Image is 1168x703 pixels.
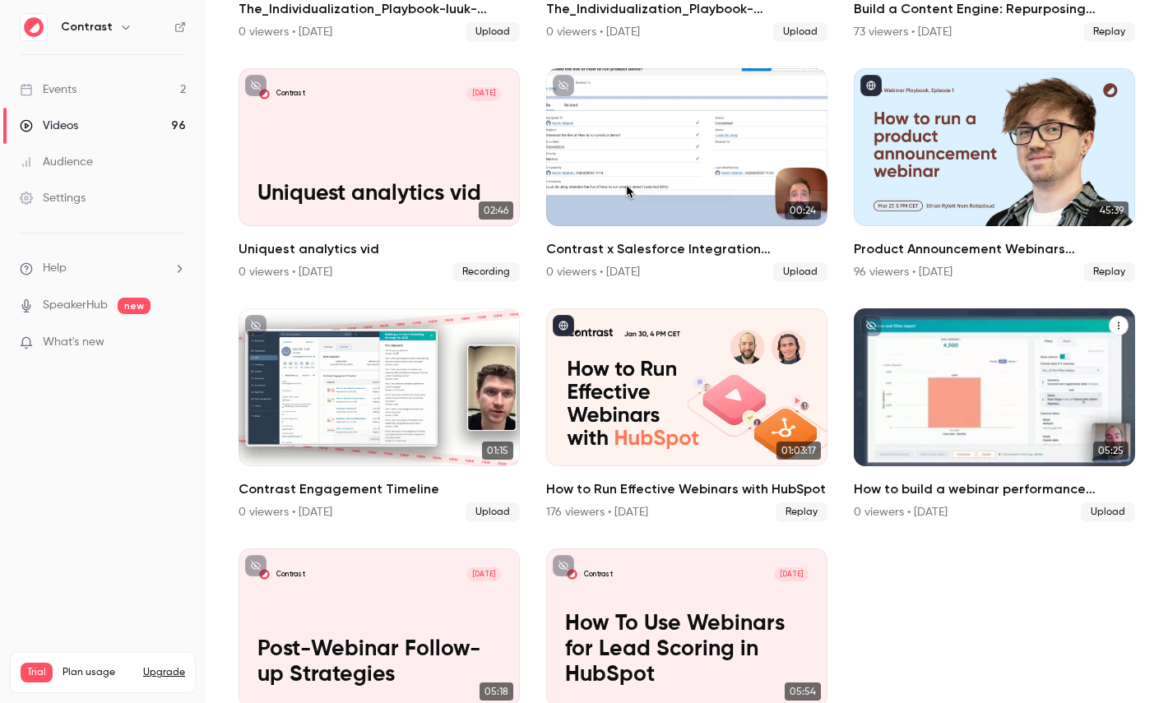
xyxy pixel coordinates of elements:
span: Upload [773,22,827,42]
span: Upload [1081,502,1135,522]
div: 0 viewers • [DATE] [546,264,640,280]
span: Replay [776,502,827,522]
button: unpublished [553,75,574,96]
span: 01:15 [482,442,513,460]
div: 0 viewers • [DATE] [546,24,640,40]
span: 45:39 [1095,201,1129,220]
div: Audience [20,154,93,170]
h6: Contrast [61,19,113,35]
a: SpeakerHub [43,297,108,314]
span: Help [43,260,67,277]
span: Replay [1083,262,1135,282]
h2: Uniquest analytics vid [239,239,520,259]
p: How To Use Webinars for Lead Scoring in HubSpot [565,612,809,688]
div: 96 viewers • [DATE] [854,264,952,280]
a: 01:03:17How to Run Effective Webinars with HubSpot176 viewers • [DATE]Replay [546,308,827,522]
a: 45:39Product Announcement Webinars Reinvented96 viewers • [DATE]Replay [854,68,1135,282]
span: Trial [21,663,53,682]
div: 0 viewers • [DATE] [239,264,332,280]
p: Contrast [584,570,613,580]
span: What's new [43,334,104,351]
li: help-dropdown-opener [20,260,186,277]
span: [DATE] [774,567,809,581]
li: How to Run Effective Webinars with HubSpot [546,308,827,522]
div: Events [20,81,76,98]
div: 0 viewers • [DATE] [854,504,948,520]
a: 05:25How to build a webinar performance dashboard in HubSpot0 viewers • [DATE]Upload [854,308,1135,522]
button: unpublished [245,315,267,336]
p: Uniquest analytics vid [257,182,501,207]
button: published [553,315,574,336]
div: Settings [20,190,86,206]
span: [DATE] [466,567,501,581]
span: Upload [773,262,827,282]
h2: Product Announcement Webinars Reinvented [854,239,1135,259]
span: Upload [466,502,520,522]
h2: How to Run Effective Webinars with HubSpot [546,479,827,499]
div: 0 viewers • [DATE] [239,24,332,40]
span: [DATE] [466,87,501,101]
span: 05:54 [785,682,821,701]
button: unpublished [245,75,267,96]
li: Product Announcement Webinars Reinvented [854,68,1135,282]
span: Plan usage [63,666,133,679]
span: 02:46 [479,201,513,220]
button: unpublished [245,555,267,576]
li: Contrast Engagement Timeline [239,308,520,522]
p: Contrast [276,89,305,99]
p: Post-Webinar Follow-up Strategies [257,637,501,688]
span: Replay [1083,22,1135,42]
a: 00:24Contrast x Salesforce Integration Announcement0 viewers • [DATE]Upload [546,68,827,282]
img: Contrast [21,14,47,40]
li: Uniquest analytics vid [239,68,520,282]
span: Recording [452,262,520,282]
span: 01:03:17 [776,442,821,460]
li: Contrast x Salesforce Integration Announcement [546,68,827,282]
h2: Contrast x Salesforce Integration Announcement [546,239,827,259]
button: published [860,75,882,96]
span: 05:18 [480,682,513,701]
h2: How to build a webinar performance dashboard in HubSpot [854,479,1135,499]
button: unpublished [860,315,882,336]
span: new [118,298,151,314]
span: 05:25 [1093,442,1129,460]
div: Videos [20,118,78,134]
h2: Contrast Engagement Timeline [239,479,520,499]
span: 00:24 [785,201,821,220]
button: unpublished [553,555,574,576]
span: Upload [466,22,520,42]
div: 176 viewers • [DATE] [546,504,648,520]
a: 01:15Contrast Engagement Timeline0 viewers • [DATE]Upload [239,308,520,522]
button: Upgrade [143,666,185,679]
div: 73 viewers • [DATE] [854,24,952,40]
div: 0 viewers • [DATE] [239,504,332,520]
li: How to build a webinar performance dashboard in HubSpot [854,308,1135,522]
a: Uniquest analytics vidContrast[DATE]Uniquest analytics vid02:46Uniquest analytics vid0 viewers • ... [239,68,520,282]
p: Contrast [276,570,305,580]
